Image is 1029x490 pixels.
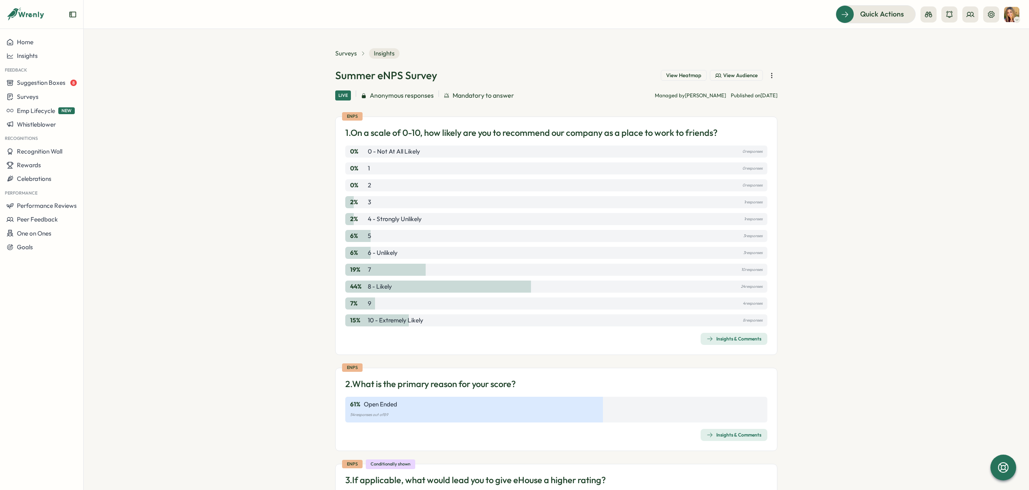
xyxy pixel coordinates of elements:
[368,282,392,291] p: 8 - Likely
[350,181,366,190] p: 0 %
[368,164,370,173] p: 1
[350,400,361,409] p: 61 %
[368,198,371,207] p: 3
[723,72,758,79] span: View Audience
[350,316,366,325] p: 15 %
[741,282,763,291] p: 24 responses
[17,243,33,251] span: Goals
[350,410,763,419] p: 54 responses out of 89
[368,181,371,190] p: 2
[836,5,916,23] button: Quick Actions
[345,378,516,390] p: 2. What is the primary reason for your score?
[342,363,363,372] div: eNPS
[368,248,398,257] p: 6 - Unlikely
[335,90,351,100] div: Live
[58,107,75,114] span: NEW
[350,282,366,291] p: 44 %
[17,175,51,182] span: Celebrations
[17,93,39,100] span: Surveys
[742,181,763,190] p: 0 responses
[368,215,422,223] p: 4 - Strongly Unlikely
[335,49,357,58] a: Surveys
[350,265,366,274] p: 19 %
[368,316,423,325] p: 10 - Extremely likely
[710,70,763,81] button: View Audience
[345,474,606,486] p: 3. If applicable, what would lead you to give eHouse a higher rating?
[17,121,56,128] span: Whistleblower
[744,215,763,223] p: 1 responses
[17,202,77,209] span: Performance Reviews
[342,460,363,468] div: eNPS
[743,232,763,240] p: 3 responses
[370,90,434,100] span: Anonymous responses
[744,198,763,207] p: 1 responses
[743,248,763,257] p: 3 responses
[453,90,514,100] span: Mandatory to answer
[1004,7,1019,22] img: Tarin O'Neill
[350,232,366,240] p: 6 %
[17,107,55,115] span: Emp Lifecycle
[368,232,371,240] p: 5
[707,432,761,438] div: Insights & Comments
[742,147,763,156] p: 0 responses
[661,70,707,81] button: View Heatmap
[743,316,763,325] p: 8 responses
[369,48,400,59] span: Insights
[350,215,366,223] p: 2 %
[368,147,420,156] p: 0 - Not at all likely
[655,92,726,99] p: Managed by
[368,299,371,308] p: 9
[364,400,397,409] p: Open Ended
[685,92,726,98] span: [PERSON_NAME]
[17,52,38,59] span: Insights
[17,38,33,46] span: Home
[350,198,366,207] p: 2 %
[701,429,767,441] button: Insights & Comments
[743,299,763,308] p: 4 responses
[17,230,51,237] span: One on Ones
[707,336,761,342] div: Insights & Comments
[345,127,717,139] p: 1. On a scale of 0-10, how likely are you to recommend our company as a place to work to friends?
[70,80,77,86] span: 8
[350,164,366,173] p: 0 %
[860,9,904,19] span: Quick Actions
[17,79,66,86] span: Suggestion Boxes
[368,265,371,274] p: 7
[350,248,366,257] p: 6 %
[350,147,366,156] p: 0 %
[342,112,363,121] div: eNPS
[760,92,777,98] span: [DATE]
[17,161,41,169] span: Rewards
[69,10,77,18] button: Expand sidebar
[335,68,437,82] h1: Summer eNPS Survey
[366,459,415,469] div: Conditionally shown
[742,164,763,173] p: 0 responses
[17,215,58,223] span: Peer Feedback
[731,92,777,99] p: Published on
[741,265,763,274] p: 10 responses
[666,72,701,79] span: View Heatmap
[701,333,767,345] button: Insights & Comments
[350,299,366,308] p: 7 %
[17,148,62,155] span: Recognition Wall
